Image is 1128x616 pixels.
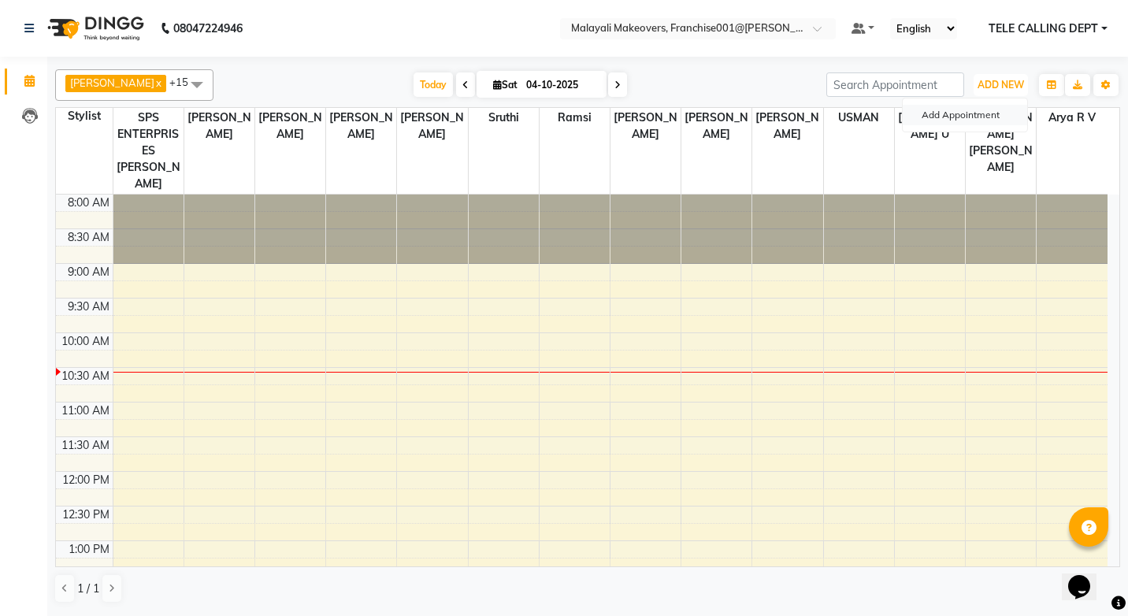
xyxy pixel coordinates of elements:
div: 8:00 AM [65,195,113,211]
div: 11:00 AM [58,403,113,419]
span: [PERSON_NAME] [255,108,325,144]
span: Ramsi [540,108,610,128]
div: 12:00 PM [59,472,113,488]
button: Add Appointment [903,105,1027,125]
span: [PERSON_NAME] [681,108,751,144]
div: 10:00 AM [58,333,113,350]
div: 1:00 PM [65,541,113,558]
span: TELE CALLING DEPT [989,20,1098,37]
span: [PERSON_NAME] [397,108,467,144]
div: 10:30 AM [58,368,113,384]
button: ADD NEW [974,74,1028,96]
span: 1 / 1 [77,581,99,597]
div: 12:30 PM [59,507,113,523]
iframe: chat widget [1062,553,1112,600]
div: 9:00 AM [65,264,113,280]
b: 08047224946 [173,6,243,50]
div: 9:30 AM [65,299,113,315]
span: USMAN [824,108,894,128]
div: Stylist [56,108,113,124]
img: logo [40,6,148,50]
span: [PERSON_NAME] [PERSON_NAME] [966,108,1036,177]
span: [PERSON_NAME] [326,108,396,144]
span: Sruthi [469,108,539,128]
span: SPS ENTERPRISES [PERSON_NAME] [113,108,184,194]
span: +15 [169,76,200,88]
span: ADD NEW [978,79,1024,91]
div: 11:30 AM [58,437,113,454]
input: 2025-10-04 [521,73,600,97]
span: Sat [489,79,521,91]
span: [PERSON_NAME] [184,108,254,144]
a: x [154,76,161,89]
span: [PERSON_NAME] [70,76,154,89]
span: [PERSON_NAME] [610,108,681,144]
span: [PERSON_NAME] [752,108,822,144]
span: Today [414,72,453,97]
span: [PERSON_NAME] U [895,108,965,144]
input: Search Appointment [826,72,964,97]
span: Arya R V [1037,108,1108,128]
div: 8:30 AM [65,229,113,246]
